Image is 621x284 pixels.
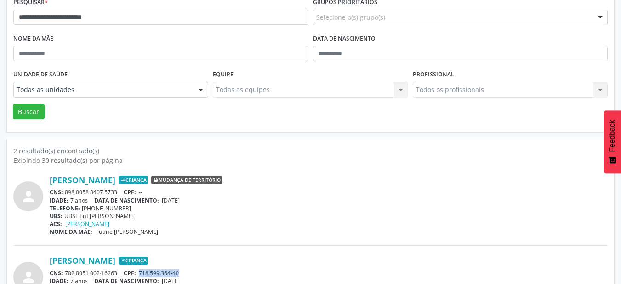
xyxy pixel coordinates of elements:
span: Mudança de território [151,176,222,184]
span: 718.599.364-40 [139,269,179,277]
span: [DATE] [162,197,180,204]
label: Data de nascimento [313,32,376,46]
span: TELEFONE: [50,204,80,212]
div: 702 8051 0024 6263 [50,269,608,277]
span: CNS: [50,269,63,277]
span: Todas as unidades [17,85,189,94]
label: Nome da mãe [13,32,53,46]
span: CPF: [124,188,136,196]
span: Tuane [PERSON_NAME] [96,228,158,236]
span: DATA DE NASCIMENTO: [94,197,159,204]
label: Equipe [213,68,234,82]
a: [PERSON_NAME] [50,255,115,266]
span: ACS: [50,220,62,228]
span: IDADE: [50,197,68,204]
a: [PERSON_NAME] [50,175,115,185]
div: Exibindo 30 resultado(s) por página [13,156,608,165]
div: 898 0058 8407 5733 [50,188,608,196]
span: -- [139,188,142,196]
span: Selecione o(s) grupo(s) [316,12,385,22]
button: Buscar [13,104,45,120]
div: 2 resultado(s) encontrado(s) [13,146,608,156]
span: CPF: [124,269,136,277]
i: person [20,188,37,205]
span: Criança [119,176,148,184]
div: 7 anos [50,197,608,204]
label: Profissional [413,68,454,82]
span: NOME DA MÃE: [50,228,92,236]
button: Feedback - Mostrar pesquisa [604,110,621,173]
span: Feedback [608,120,616,152]
label: Unidade de saúde [13,68,68,82]
span: CNS: [50,188,63,196]
div: UBSF Enf [PERSON_NAME] [50,212,608,220]
span: UBS: [50,212,63,220]
span: Criança [119,257,148,265]
div: [PHONE_NUMBER] [50,204,608,212]
a: [PERSON_NAME] [65,220,109,228]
